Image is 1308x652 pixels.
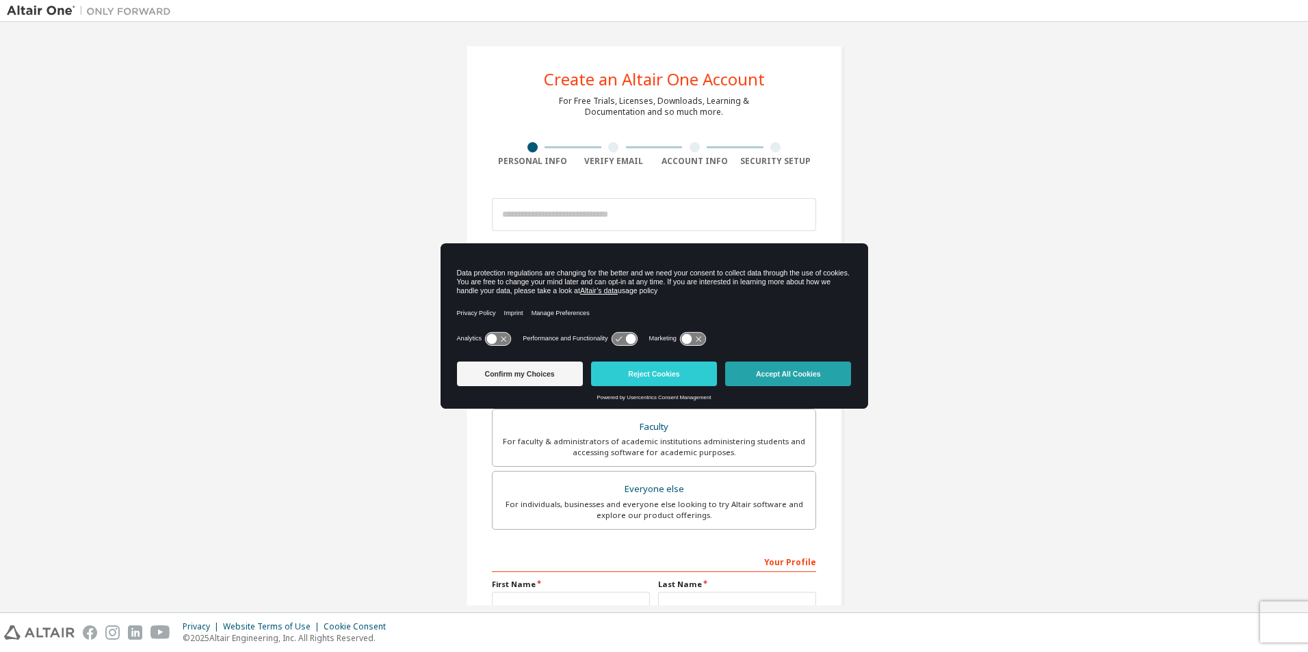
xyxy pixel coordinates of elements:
[501,480,807,499] div: Everyone else
[324,621,394,632] div: Cookie Consent
[501,436,807,458] div: For faculty & administrators of academic institutions administering students and accessing softwa...
[492,550,816,572] div: Your Profile
[573,156,655,167] div: Verify Email
[501,499,807,521] div: For individuals, businesses and everyone else looking to try Altair software and explore our prod...
[7,4,178,18] img: Altair One
[501,418,807,437] div: Faculty
[492,156,573,167] div: Personal Info
[183,621,223,632] div: Privacy
[4,625,75,640] img: altair_logo.svg
[151,625,170,640] img: youtube.svg
[128,625,142,640] img: linkedin.svg
[654,156,735,167] div: Account Info
[735,156,817,167] div: Security Setup
[105,625,120,640] img: instagram.svg
[223,621,324,632] div: Website Terms of Use
[658,579,816,590] label: Last Name
[183,632,394,644] p: © 2025 Altair Engineering, Inc. All Rights Reserved.
[544,71,765,87] div: Create an Altair One Account
[83,625,97,640] img: facebook.svg
[559,96,749,118] div: For Free Trials, Licenses, Downloads, Learning & Documentation and so much more.
[492,579,650,590] label: First Name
